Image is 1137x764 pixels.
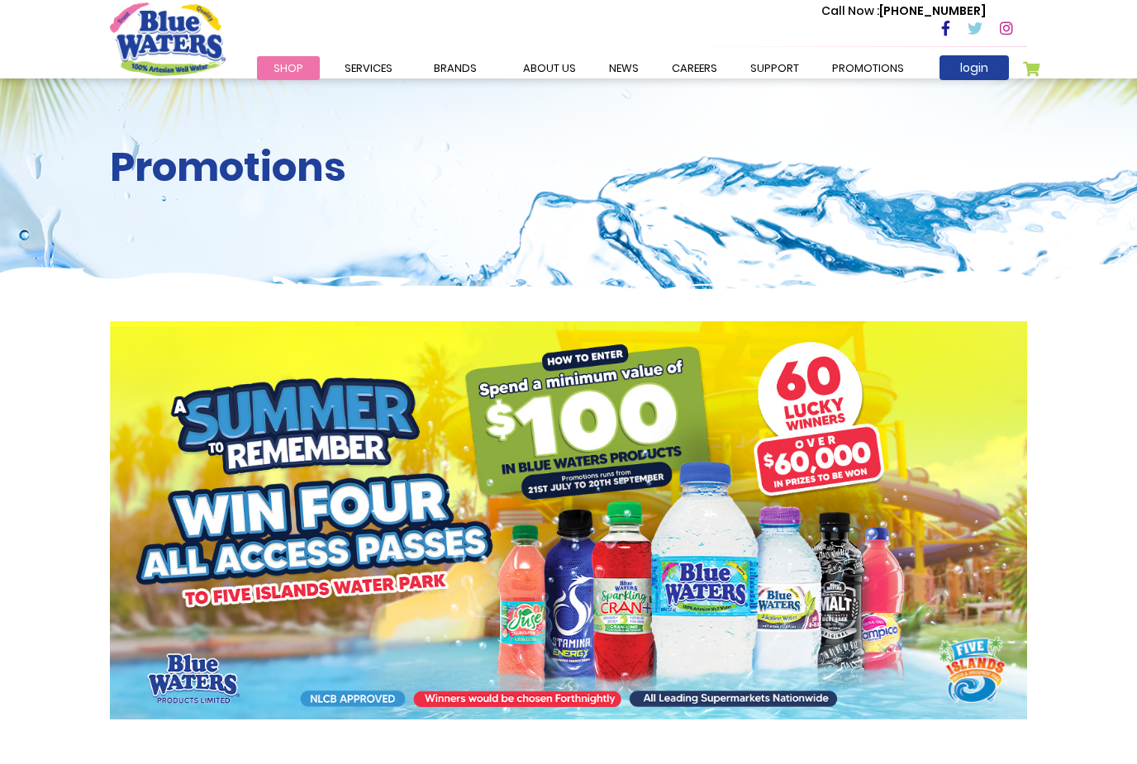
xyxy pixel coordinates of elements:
a: support [734,56,816,80]
span: Shop [274,60,303,76]
a: careers [655,56,734,80]
a: store logo [110,2,226,75]
a: News [592,56,655,80]
a: about us [507,56,592,80]
span: Services [345,60,392,76]
span: Call Now : [821,2,879,19]
span: Brands [434,60,477,76]
h2: Promotions [110,144,1027,192]
a: login [940,55,1009,80]
a: Promotions [816,56,921,80]
p: [PHONE_NUMBER] [821,2,986,20]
